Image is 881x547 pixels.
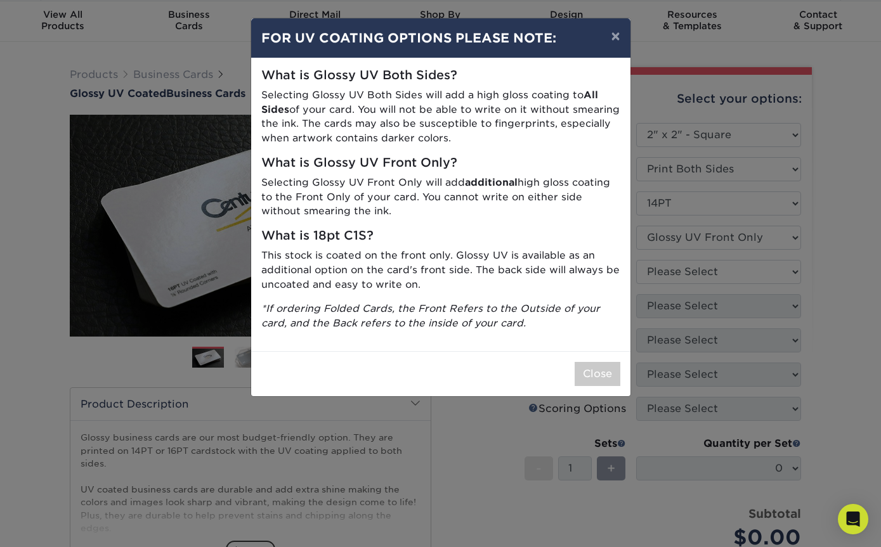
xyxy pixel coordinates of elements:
[261,29,620,48] h4: FOR UV COATING OPTIONS PLEASE NOTE:
[261,89,598,115] strong: All Sides
[261,248,620,292] p: This stock is coated on the front only. Glossy UV is available as an additional option on the car...
[601,18,630,54] button: ×
[261,68,620,83] h5: What is Glossy UV Both Sides?
[575,362,620,386] button: Close
[838,504,868,534] div: Open Intercom Messenger
[465,176,518,188] strong: additional
[261,229,620,243] h5: What is 18pt C1S?
[261,88,620,146] p: Selecting Glossy UV Both Sides will add a high gloss coating to of your card. You will not be abl...
[261,156,620,171] h5: What is Glossy UV Front Only?
[261,302,600,329] i: *If ordering Folded Cards, the Front Refers to the Outside of your card, and the Back refers to t...
[261,176,620,219] p: Selecting Glossy UV Front Only will add high gloss coating to the Front Only of your card. You ca...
